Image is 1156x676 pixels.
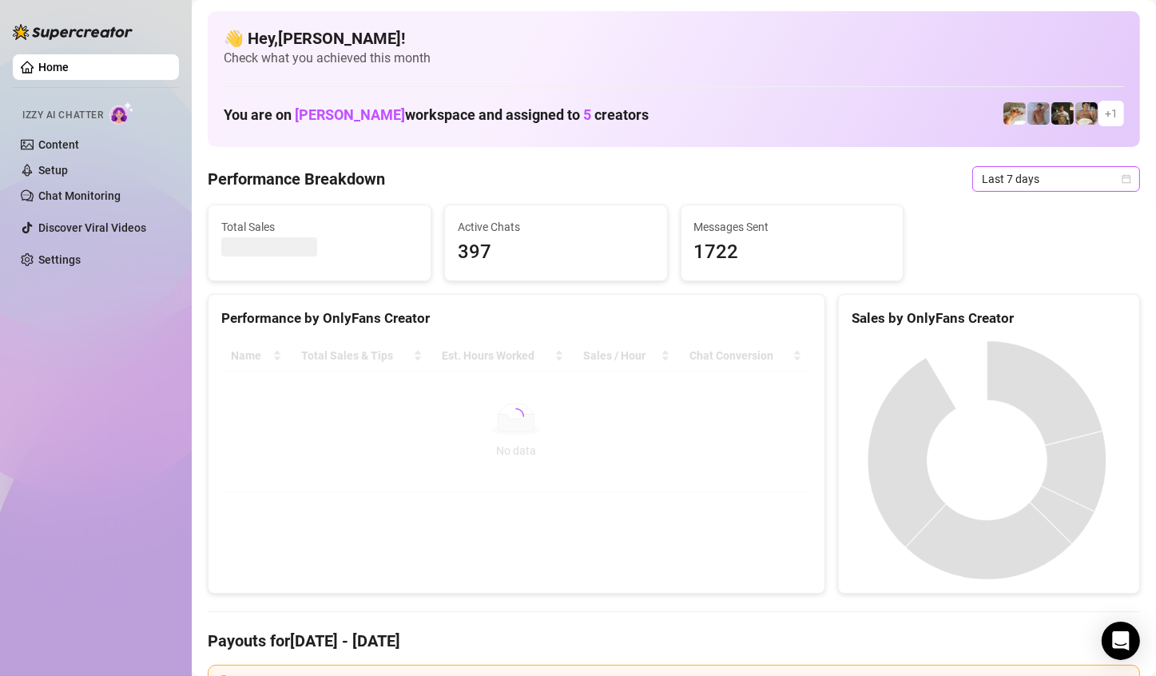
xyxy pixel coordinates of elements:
[458,237,654,268] span: 397
[221,218,418,236] span: Total Sales
[852,308,1126,329] div: Sales by OnlyFans Creator
[982,167,1130,191] span: Last 7 days
[1075,102,1098,125] img: Aussieboy_jfree
[224,50,1124,67] span: Check what you achieved this month
[224,106,649,124] h1: You are on workspace and assigned to creators
[38,253,81,266] a: Settings
[38,138,79,151] a: Content
[224,27,1124,50] h4: 👋 Hey, [PERSON_NAME] !
[1102,622,1140,660] div: Open Intercom Messenger
[38,221,146,234] a: Discover Viral Videos
[38,189,121,202] a: Chat Monitoring
[22,108,103,123] span: Izzy AI Chatter
[208,630,1140,652] h4: Payouts for [DATE] - [DATE]
[1122,174,1131,184] span: calendar
[208,168,385,190] h4: Performance Breakdown
[694,218,891,236] span: Messages Sent
[38,61,69,74] a: Home
[221,308,812,329] div: Performance by OnlyFans Creator
[109,101,134,125] img: AI Chatter
[1105,105,1118,122] span: + 1
[1003,102,1026,125] img: Zac
[508,408,524,424] span: loading
[38,164,68,177] a: Setup
[1027,102,1050,125] img: Joey
[295,106,405,123] span: [PERSON_NAME]
[458,218,654,236] span: Active Chats
[583,106,591,123] span: 5
[1051,102,1074,125] img: Tony
[13,24,133,40] img: logo-BBDzfeDw.svg
[694,237,891,268] span: 1722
